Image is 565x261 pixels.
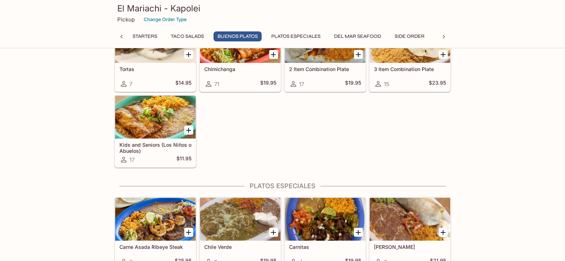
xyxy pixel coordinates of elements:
[140,14,190,25] button: Change Order Type
[354,228,363,237] button: Add Carnitas
[267,31,324,41] button: Platos Especiales
[115,20,196,92] a: Tortas7$14.95
[200,20,281,63] div: Chimichanga
[184,228,193,237] button: Add Carne Asada Ribeye Steak
[354,50,363,59] button: Add 2 Item Combination Plate
[289,244,361,250] h5: Carnitas
[129,81,132,87] span: 7
[115,198,196,241] div: Carne Asada Ribeye Steak
[429,80,446,88] h5: $23.95
[285,20,365,63] div: 2 Item Combination Plate
[184,50,193,59] button: Add Tortas
[330,31,385,41] button: Del Mar Seafood
[345,80,361,88] h5: $19.95
[285,198,365,241] div: Carnitas
[175,80,191,88] h5: $14.95
[260,80,276,88] h5: $19.95
[115,96,196,139] div: Kids and Seniors (Los Niños o Abuelos)
[129,31,161,41] button: Starters
[119,244,191,250] h5: Carne Asada Ribeye Steak
[119,66,191,72] h5: Tortas
[119,142,191,154] h5: Kids and Seniors (Los Niños o Abuelos)
[200,198,281,241] div: Chile Verde
[284,20,366,92] a: 2 Item Combination Plate17$19.95
[200,20,281,92] a: Chimichanga71$19.95
[439,50,448,59] button: Add 3 Item Combination Plate
[176,155,191,164] h5: $11.95
[117,16,135,23] p: Pickup
[204,244,276,250] h5: Chile Verde
[374,244,446,250] h5: [PERSON_NAME]
[434,31,467,41] button: Desserts
[370,198,450,241] div: Fajita Burrito
[214,31,262,41] button: Buenos Platos
[384,81,389,87] span: 15
[117,3,448,14] h3: El Mariachi - Kapolei
[114,182,451,190] h4: Platos Especiales
[269,50,278,59] button: Add Chimichanga
[204,66,276,72] h5: Chimichanga
[374,66,446,72] h5: 3 Item Combination Plate
[115,95,196,167] a: Kids and Seniors (Los Niños o Abuelos)17$11.95
[369,20,451,92] a: 3 Item Combination Plate15$23.95
[167,31,208,41] button: Taco Salads
[289,66,361,72] h5: 2 Item Combination Plate
[115,20,196,63] div: Tortas
[299,81,304,87] span: 17
[129,156,134,163] span: 17
[184,126,193,135] button: Add Kids and Seniors (Los Niños o Abuelos)
[391,31,428,41] button: Side Order
[214,81,219,87] span: 71
[269,228,278,237] button: Add Chile Verde
[439,228,448,237] button: Add Fajita Burrito
[370,20,450,63] div: 3 Item Combination Plate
